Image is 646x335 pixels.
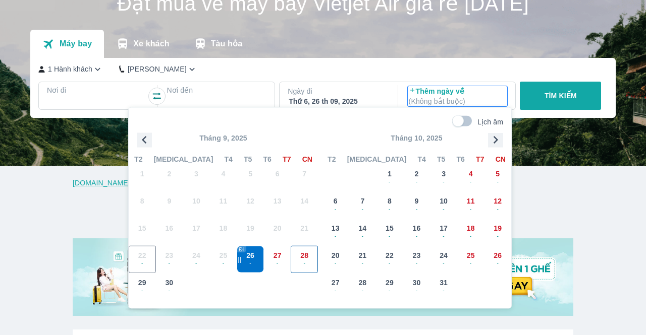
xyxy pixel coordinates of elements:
button: 22- [376,246,403,273]
button: 21- [349,246,376,273]
span: 18 [467,223,475,233]
span: 27 [332,278,340,288]
button: 28- [349,273,376,300]
button: 9- [403,191,430,219]
button: 16- [403,219,430,246]
span: - [430,286,457,294]
button: 27- [322,273,349,300]
span: - [484,232,511,240]
p: ( Không bắt buộc ) [409,96,507,106]
span: - [430,232,457,240]
span: - [404,232,430,240]
p: Tàu hỏa [211,39,243,49]
h2: Chương trình giảm giá [78,200,573,218]
p: Nơi đến [167,85,266,95]
span: 21 [358,250,366,260]
button: 29- [376,273,403,300]
div: Thứ 6, 26 th 09, 2025 [289,96,387,106]
span: - [404,177,430,185]
button: 24- [430,246,457,273]
p: Ngày đi [288,86,388,96]
span: 28 [358,278,366,288]
button: 28- [291,246,318,273]
button: 26- [484,246,511,273]
span: 11 [467,196,475,206]
span: 20 [332,250,340,260]
span: - [237,259,263,267]
button: 30- [403,273,430,300]
span: 23 [413,250,421,260]
p: Xe khách [133,39,169,49]
span: 10 [440,196,448,206]
span: 19 [494,223,502,233]
span: 7 [360,196,364,206]
span: 4 [469,169,473,179]
span: - [404,286,430,294]
span: - [376,232,403,240]
button: 7- [349,191,376,219]
p: Tháng 9, 2025 [129,133,318,143]
button: 10- [430,191,457,219]
span: - [484,205,511,213]
span: - [350,259,376,267]
button: 20- [322,246,349,273]
button: ||26- [237,246,264,273]
span: - [484,259,511,267]
span: 24 [440,250,448,260]
span: T2 [328,154,336,164]
span: 22 [386,250,394,260]
span: - [376,205,403,213]
span: T7 [476,154,484,164]
p: Lịch âm [477,117,503,127]
span: T5 [437,154,445,164]
span: CN [302,154,312,164]
span: 30 [413,278,421,288]
span: T7 [283,154,291,164]
button: 6- [322,191,349,219]
div: || [238,255,241,263]
button: 3- [430,164,457,191]
span: - [430,205,457,213]
span: T4 [225,154,233,164]
nav: breadcrumb [73,178,573,188]
span: - [376,286,403,294]
span: T6 [263,154,272,164]
span: 28 [300,250,308,260]
span: 29 [386,278,394,288]
button: 31- [430,273,457,300]
button: 5- [484,164,511,191]
span: T2 [134,154,142,164]
span: 15 [386,223,394,233]
span: - [458,205,484,213]
button: 8- [376,191,403,219]
span: - [458,232,484,240]
p: Tháng 10, 2025 [322,133,511,143]
span: 29 [138,278,146,288]
p: 1 Hành khách [48,64,92,74]
button: 14- [349,219,376,246]
span: 1 [388,169,392,179]
span: - [404,259,430,267]
span: [MEDICAL_DATA] [154,154,213,164]
span: 25 [467,250,475,260]
p: Máy bay [60,39,92,49]
span: - [350,286,376,294]
span: 31 [440,278,448,288]
button: [PERSON_NAME] [119,64,197,75]
span: - [156,286,183,294]
span: T4 [418,154,426,164]
span: - [264,259,291,267]
button: 4- [457,164,484,191]
span: Đi [239,247,244,252]
span: 13 [332,223,340,233]
span: 26 [494,250,502,260]
span: [MEDICAL_DATA] [347,154,407,164]
span: 2 [415,169,419,179]
span: 14 [358,223,366,233]
button: 15- [376,219,403,246]
button: 30- [156,273,183,300]
span: 5 [496,169,500,179]
button: 1- [376,164,403,191]
a: [DOMAIN_NAME] [73,179,130,187]
span: - [322,286,349,294]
